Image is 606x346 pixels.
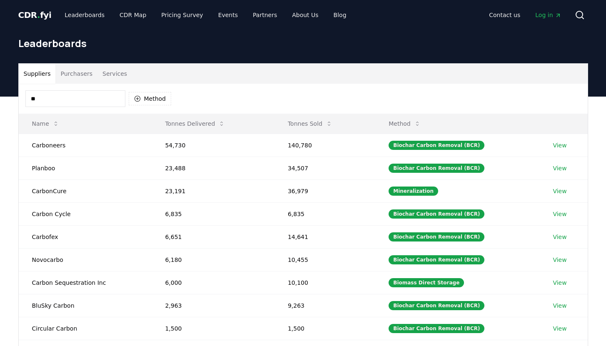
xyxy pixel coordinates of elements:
[482,7,527,22] a: Contact us
[19,248,152,271] td: Novocarbo
[389,187,438,196] div: Mineralization
[152,157,274,179] td: 23,488
[158,115,232,132] button: Tonnes Delivered
[274,248,375,271] td: 10,455
[389,141,484,150] div: Biochar Carbon Removal (BCR)
[246,7,284,22] a: Partners
[152,248,274,271] td: 6,180
[18,9,52,21] a: CDR.fyi
[55,64,97,84] button: Purchasers
[274,294,375,317] td: 9,263
[553,210,566,218] a: View
[553,233,566,241] a: View
[535,11,561,19] span: Log in
[19,202,152,225] td: Carbon Cycle
[274,179,375,202] td: 36,979
[553,256,566,264] a: View
[19,64,56,84] button: Suppliers
[58,7,353,22] nav: Main
[25,115,66,132] button: Name
[152,294,274,317] td: 2,963
[129,92,172,105] button: Method
[18,37,588,50] h1: Leaderboards
[152,202,274,225] td: 6,835
[389,278,464,287] div: Biomass Direct Storage
[281,115,339,132] button: Tonnes Sold
[152,225,274,248] td: 6,651
[389,324,484,333] div: Biochar Carbon Removal (BCR)
[19,179,152,202] td: CarbonCure
[389,301,484,310] div: Biochar Carbon Removal (BCR)
[274,134,375,157] td: 140,780
[389,164,484,173] div: Biochar Carbon Removal (BCR)
[18,10,52,20] span: CDR fyi
[389,232,484,241] div: Biochar Carbon Removal (BCR)
[389,209,484,219] div: Biochar Carbon Removal (BCR)
[155,7,209,22] a: Pricing Survey
[274,317,375,340] td: 1,500
[152,179,274,202] td: 23,191
[553,187,566,195] a: View
[274,225,375,248] td: 14,641
[113,7,153,22] a: CDR Map
[58,7,111,22] a: Leaderboards
[274,157,375,179] td: 34,507
[553,141,566,149] a: View
[389,255,484,264] div: Biochar Carbon Removal (BCR)
[37,10,40,20] span: .
[327,7,353,22] a: Blog
[19,294,152,317] td: BluSky Carbon
[19,157,152,179] td: Planboo
[152,134,274,157] td: 54,730
[212,7,244,22] a: Events
[19,134,152,157] td: Carboneers
[285,7,325,22] a: About Us
[19,271,152,294] td: Carbon Sequestration Inc
[553,301,566,310] a: View
[529,7,568,22] a: Log in
[553,324,566,333] a: View
[382,115,427,132] button: Method
[553,164,566,172] a: View
[19,317,152,340] td: Circular Carbon
[482,7,568,22] nav: Main
[553,279,566,287] a: View
[274,202,375,225] td: 6,835
[19,225,152,248] td: Carbofex
[152,271,274,294] td: 6,000
[274,271,375,294] td: 10,100
[152,317,274,340] td: 1,500
[97,64,132,84] button: Services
